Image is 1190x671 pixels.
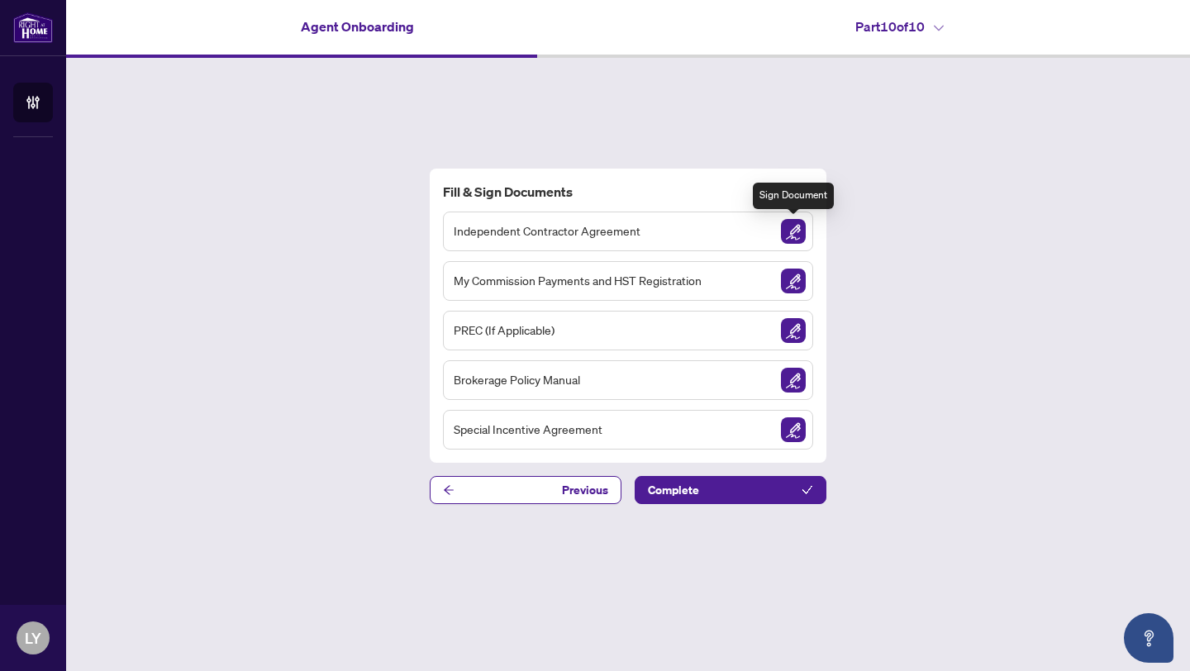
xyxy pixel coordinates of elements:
[443,182,813,202] h4: Fill & Sign Documents
[443,484,455,496] span: arrow-left
[781,368,806,393] img: Sign Document
[648,477,699,503] span: Complete
[855,17,944,36] h4: Part 10 of 10
[802,484,813,496] span: check
[301,17,414,36] h4: Agent Onboarding
[781,219,806,244] img: Sign Document
[454,321,555,340] span: PREC (If Applicable)
[635,476,826,504] button: Complete
[781,269,806,293] img: Sign Document
[454,420,602,439] span: Special Incentive Agreement
[781,417,806,442] img: Sign Document
[781,318,806,343] img: Sign Document
[13,12,53,43] img: logo
[25,626,41,650] span: LY
[454,271,702,290] span: My Commission Payments and HST Registration
[753,183,834,209] div: Sign Document
[430,476,621,504] button: Previous
[454,221,640,240] span: Independent Contractor Agreement
[562,477,608,503] span: Previous
[1124,613,1173,663] button: Open asap
[454,370,580,389] span: Brokerage Policy Manual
